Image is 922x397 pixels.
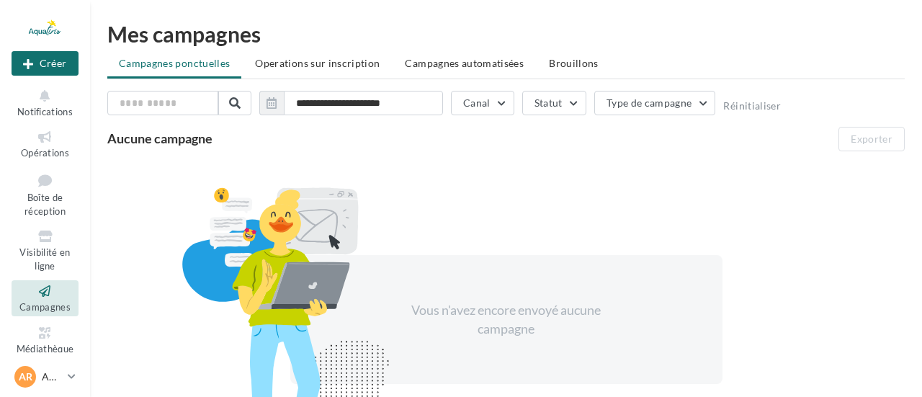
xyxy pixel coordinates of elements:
[42,370,62,384] p: Amaury Reveillon
[21,147,69,159] span: Opérations
[451,91,514,115] button: Canal
[255,57,380,69] span: Operations sur inscription
[405,57,524,69] span: Campagnes automatisées
[12,168,79,220] a: Boîte de réception
[12,126,79,161] a: Opérations
[19,301,71,313] span: Campagnes
[12,85,79,120] button: Notifications
[12,226,79,275] a: Visibilité en ligne
[24,192,66,217] span: Boîte de réception
[12,363,79,391] a: AR Amaury Reveillon
[17,106,73,117] span: Notifications
[19,370,32,384] span: AR
[19,246,70,272] span: Visibilité en ligne
[12,280,79,316] a: Campagnes
[12,51,79,76] div: Nouvelle campagne
[594,91,716,115] button: Type de campagne
[107,130,212,146] span: Aucune campagne
[838,127,905,151] button: Exporter
[549,57,599,69] span: Brouillons
[522,91,586,115] button: Statut
[107,23,905,45] div: Mes campagnes
[12,51,79,76] button: Créer
[17,343,74,354] span: Médiathèque
[12,322,79,357] a: Médiathèque
[382,301,630,338] div: Vous n'avez encore envoyé aucune campagne
[723,100,781,112] button: Réinitialiser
